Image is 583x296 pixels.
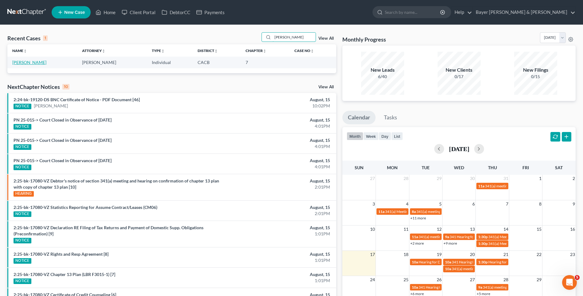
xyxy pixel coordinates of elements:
span: 2 [572,175,576,182]
span: 9a [478,285,482,290]
span: 1:30p [478,241,488,246]
span: 26 [436,276,442,283]
div: 10 [62,84,69,90]
div: August, 15 [229,271,330,278]
a: [PERSON_NAME] [34,103,68,109]
span: 11a [378,209,384,214]
span: Thu [488,165,497,170]
span: 7 [505,200,509,208]
span: 28 [503,276,509,283]
td: Individual [147,57,193,68]
span: 15 [536,226,542,233]
a: Help [451,7,472,18]
span: 6 [472,200,475,208]
span: 17 [369,251,376,258]
a: 2:25-bk-17080-VZ Declaration RE Filing of Tax Returns and Payment of Domestic Supp. Obligations (... [14,225,203,236]
td: [PERSON_NAME] [77,57,147,68]
input: Search by name... [385,6,441,18]
span: Tue [422,165,430,170]
div: NOTICE [14,144,31,150]
span: 25 [403,276,409,283]
a: PN 25-015-> Court Closed in Observance of [DATE] [14,138,112,143]
div: 1:01PM [229,231,330,237]
a: +9 more [443,241,457,246]
a: Attorneyunfold_more [82,48,105,53]
span: 29 [536,276,542,283]
span: 23 [569,251,576,258]
div: Recent Cases [7,34,48,42]
span: 341(a) Meeting for Diversified Panels Systems, Inc. [488,234,569,239]
span: Hearing for Dailleon Ford [419,260,460,264]
span: New Case [64,10,85,15]
a: 2:25-bk-17080-VZ Statistics Reporting for Assume Contract/Leases (CM06) [14,205,157,210]
span: Sat [555,165,563,170]
div: 4:01PM [229,164,330,170]
span: 28 [403,175,409,182]
div: 2:01PM [229,210,330,217]
a: +11 more [410,216,426,220]
span: 29 [436,175,442,182]
div: August, 15 [229,225,330,231]
span: 24 [369,276,376,283]
span: 11a [412,234,418,239]
span: 31 [503,175,509,182]
div: NOTICE [14,238,31,243]
a: Payments [193,7,228,18]
div: August, 15 [229,178,330,184]
a: [PERSON_NAME] [12,60,46,65]
span: 341 Hearing for [PERSON_NAME] [450,234,505,239]
a: 2:25-bk-17080-VZ Chapter 13 Plan (LBR F3015-1) [7] [14,272,115,277]
a: Chapterunfold_more [246,48,266,53]
span: 8a [412,209,416,214]
div: 1 [43,35,48,41]
div: August, 15 [229,251,330,257]
span: Mon [387,165,398,170]
span: Wed [454,165,464,170]
span: 20 [469,251,475,258]
span: 10a [412,260,418,264]
button: list [391,132,403,140]
div: 0/17 [438,74,481,80]
div: August, 15 [229,137,330,143]
i: unfold_more [161,49,165,53]
div: NOTICE [14,211,31,217]
div: NOTICE [14,104,31,109]
span: 5 [575,275,580,280]
span: 12 [436,226,442,233]
span: 3 [372,200,376,208]
div: 2:01PM [229,184,330,190]
button: day [379,132,391,140]
span: 16 [569,226,576,233]
a: Tasks [378,111,403,124]
div: HEARING [14,191,34,197]
input: Search by name... [273,33,316,42]
i: unfold_more [214,49,218,53]
div: NOTICE [14,278,31,284]
span: 341 Hearing for [PERSON_NAME] [452,260,507,264]
div: New Leads [361,66,404,74]
span: 4 [405,200,409,208]
a: +5 more [477,291,490,296]
td: 7 [241,57,290,68]
span: 1:30p [478,260,488,264]
div: 1:01PM [229,257,330,263]
span: 5 [439,200,442,208]
div: NOTICE [14,165,31,170]
i: unfold_more [102,49,105,53]
span: 341(a) meeting for Grey [PERSON_NAME] [483,285,551,290]
div: 1:01PM [229,278,330,284]
div: August, 15 [229,117,330,123]
span: 10 [369,226,376,233]
span: 21 [503,251,509,258]
span: Hearing for [PERSON_NAME] [488,260,536,264]
i: unfold_more [23,49,27,53]
span: 22 [536,251,542,258]
span: 19 [436,251,442,258]
a: Home [93,7,119,18]
span: 11a [478,184,484,188]
span: 341(a) meeting for [PERSON_NAME] [416,209,476,214]
span: 10a [412,285,418,290]
div: 4:01PM [229,143,330,150]
span: 8 [538,200,542,208]
span: 11 [403,226,409,233]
